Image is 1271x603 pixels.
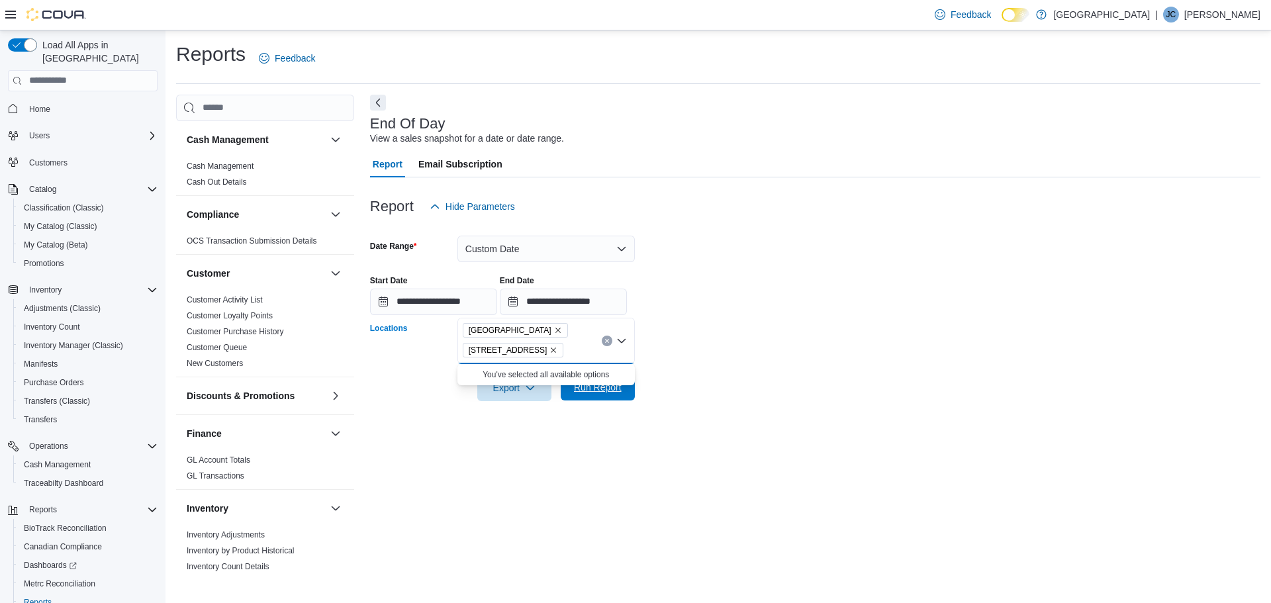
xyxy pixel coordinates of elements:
[19,338,128,353] a: Inventory Manager (Classic)
[24,181,158,197] span: Catalog
[24,560,77,571] span: Dashboards
[13,299,163,318] button: Adjustments (Classic)
[24,282,158,298] span: Inventory
[370,132,564,146] div: View a sales snapshot for a date or date range.
[328,500,344,516] button: Inventory
[24,438,73,454] button: Operations
[187,208,239,221] h3: Compliance
[424,193,520,220] button: Hide Parameters
[370,95,386,111] button: Next
[187,471,244,481] a: GL Transactions
[19,557,82,573] a: Dashboards
[19,375,158,391] span: Purchase Orders
[1002,8,1029,22] input: Dark Mode
[24,502,158,518] span: Reports
[13,410,163,429] button: Transfers
[328,132,344,148] button: Cash Management
[176,233,354,254] div: Compliance
[24,478,103,488] span: Traceabilty Dashboard
[176,41,246,68] h1: Reports
[1053,7,1150,23] p: [GEOGRAPHIC_DATA]
[29,285,62,295] span: Inventory
[24,303,101,314] span: Adjustments (Classic)
[19,237,158,253] span: My Catalog (Beta)
[24,459,91,470] span: Cash Management
[328,388,344,404] button: Discounts & Promotions
[328,265,344,281] button: Customer
[24,340,123,351] span: Inventory Manager (Classic)
[24,128,158,144] span: Users
[187,295,263,304] a: Customer Activity List
[24,101,158,117] span: Home
[19,375,89,391] a: Purchase Orders
[500,289,627,315] input: Press the down key to open a popover containing a calendar.
[29,441,68,451] span: Operations
[275,52,315,65] span: Feedback
[13,537,163,556] button: Canadian Compliance
[602,336,612,346] button: Clear input
[13,217,163,236] button: My Catalog (Classic)
[13,556,163,575] a: Dashboards
[187,311,273,320] a: Customer Loyalty Points
[176,452,354,489] div: Finance
[13,474,163,492] button: Traceabilty Dashboard
[549,346,557,354] button: Remove 8405 Pershing Drive Ste from selection in this group
[24,181,62,197] button: Catalog
[24,377,84,388] span: Purchase Orders
[19,539,107,555] a: Canadian Compliance
[24,523,107,533] span: BioTrack Reconciliation
[187,530,265,540] span: Inventory Adjustments
[176,292,354,377] div: Customer
[187,327,284,336] a: Customer Purchase History
[24,438,158,454] span: Operations
[463,343,564,357] span: 8405 Pershing Drive Ste
[13,318,163,336] button: Inventory Count
[187,561,269,572] span: Inventory Count Details
[370,275,408,286] label: Start Date
[463,323,568,338] span: Green City
[370,199,414,214] h3: Report
[24,203,104,213] span: Classification (Classic)
[1155,7,1158,23] p: |
[13,336,163,355] button: Inventory Manager (Classic)
[19,255,158,271] span: Promotions
[24,541,102,552] span: Canadian Compliance
[187,359,243,368] a: New Customers
[3,126,163,145] button: Users
[19,356,158,372] span: Manifests
[24,154,158,171] span: Customers
[13,392,163,410] button: Transfers (Classic)
[485,375,543,401] span: Export
[29,158,68,168] span: Customers
[418,151,502,177] span: Email Subscription
[13,199,163,217] button: Classification (Classic)
[561,374,635,400] button: Run Report
[19,475,158,491] span: Traceabilty Dashboard
[1163,7,1179,23] div: Jill Caprio
[19,237,93,253] a: My Catalog (Beta)
[187,326,284,337] span: Customer Purchase History
[187,343,247,352] a: Customer Queue
[187,502,325,515] button: Inventory
[19,412,158,428] span: Transfers
[24,282,67,298] button: Inventory
[554,326,562,334] button: Remove Green City from selection in this group
[19,301,106,316] a: Adjustments (Classic)
[19,412,62,428] a: Transfers
[446,200,515,213] span: Hide Parameters
[3,153,163,172] button: Customers
[29,184,56,195] span: Catalog
[951,8,991,21] span: Feedback
[1166,7,1176,23] span: JC
[19,301,158,316] span: Adjustments (Classic)
[13,455,163,474] button: Cash Management
[24,414,57,425] span: Transfers
[187,133,325,146] button: Cash Management
[176,158,354,195] div: Cash Management
[24,221,97,232] span: My Catalog (Classic)
[19,393,95,409] a: Transfers (Classic)
[187,236,317,246] a: OCS Transaction Submission Details
[187,502,228,515] h3: Inventory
